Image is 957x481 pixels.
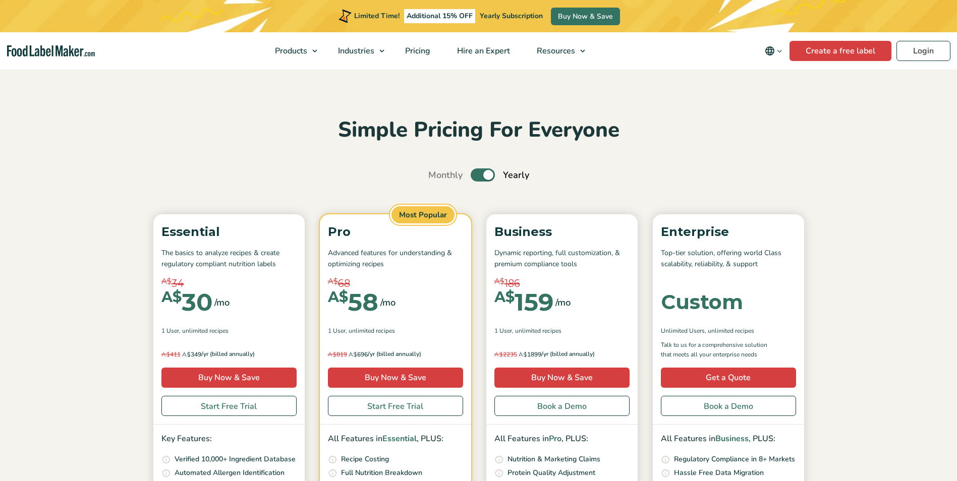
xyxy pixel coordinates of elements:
div: Custom [661,292,743,312]
span: Pro [549,433,561,444]
span: , Unlimited Recipes [512,326,561,335]
span: A$ [182,350,191,358]
span: 34 [172,276,184,291]
a: Pricing [392,32,441,70]
label: Toggle [471,168,495,182]
span: A$ [349,350,357,358]
p: Automated Allergen Identification [175,467,285,478]
span: A$ [494,290,515,305]
span: A$ [519,350,527,358]
span: /mo [555,295,571,310]
span: Limited Time! [354,11,400,21]
span: A$ [328,290,348,305]
span: /yr (billed annually) [541,349,595,359]
del: 411 [161,350,181,358]
span: 1899 [494,349,541,359]
button: Change language [758,41,790,61]
span: Industries [335,45,375,56]
a: Start Free Trial [328,396,463,416]
span: Resources [534,45,576,56]
p: All Features in , PLUS: [328,433,463,446]
span: /mo [380,295,396,310]
a: Book a Demo [494,396,630,416]
p: Verified 10,000+ Ingredient Database [175,454,296,465]
span: 68 [338,276,350,291]
span: , Unlimited Recipes [705,326,754,335]
a: Buy Now & Save [494,368,630,388]
a: Hire an Expert [444,32,521,70]
p: Essential [161,222,297,242]
span: 1 User [494,326,512,335]
span: Most Popular [390,205,456,225]
span: A$ [161,350,170,358]
span: Business [715,433,749,444]
span: Essential [382,433,417,444]
span: Yearly [503,168,529,182]
p: Full Nutrition Breakdown [341,467,422,478]
p: Pro [328,222,463,242]
a: Start Free Trial [161,396,297,416]
span: A$ [494,350,503,358]
a: Industries [325,32,389,70]
a: Products [262,32,322,70]
p: Protein Quality Adjustment [508,467,595,478]
span: /mo [214,295,230,310]
span: A$ [494,276,504,287]
span: 1 User [328,326,346,335]
p: Nutrition & Marketing Claims [508,454,600,465]
a: Food Label Maker homepage [7,45,95,57]
a: Book a Demo [661,396,796,416]
a: Buy Now & Save [328,368,463,388]
span: , Unlimited Recipes [179,326,229,335]
a: Login [896,41,950,61]
span: A$ [328,276,338,287]
del: 819 [328,350,347,358]
a: Get a Quote [661,368,796,388]
span: A$ [161,276,172,287]
span: Monthly [428,168,463,182]
a: Buy Now & Save [551,8,620,25]
h2: Simple Pricing For Everyone [148,116,809,144]
p: All Features in , PLUS: [661,433,796,446]
span: 186 [504,276,520,291]
span: Unlimited Users [661,326,705,335]
p: The basics to analyze recipes & create regulatory compliant nutrition labels [161,248,297,270]
p: All Features in , PLUS: [494,433,630,446]
p: Dynamic reporting, full customization, & premium compliance tools [494,248,630,270]
span: Hire an Expert [454,45,511,56]
span: , Unlimited Recipes [346,326,395,335]
div: 58 [328,290,378,314]
p: Business [494,222,630,242]
p: Top-tier solution, offering world Class scalability, reliability, & support [661,248,796,270]
del: 2235 [494,350,517,358]
a: Buy Now & Save [161,368,297,388]
span: A$ [328,350,336,358]
p: Advanced features for understanding & optimizing recipes [328,248,463,270]
p: Talk to us for a comprehensive solution that meets all your enterprise needs [661,340,777,359]
p: Enterprise [661,222,796,242]
span: Pricing [402,45,431,56]
span: Products [272,45,308,56]
a: Resources [524,32,590,70]
span: 349 [161,349,201,359]
span: 1 User [161,326,179,335]
span: /yr (billed annually) [368,349,421,359]
div: 30 [161,290,212,314]
span: A$ [161,290,182,305]
p: Hassle Free Data Migration [674,467,764,478]
p: Key Features: [161,433,297,446]
div: 159 [494,290,553,314]
span: /yr (billed annually) [201,349,255,359]
a: Create a free label [790,41,891,61]
span: 696 [328,349,368,359]
span: Additional 15% OFF [404,9,475,23]
p: Recipe Costing [341,454,389,465]
span: Yearly Subscription [480,11,543,21]
p: Regulatory Compliance in 8+ Markets [674,454,795,465]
